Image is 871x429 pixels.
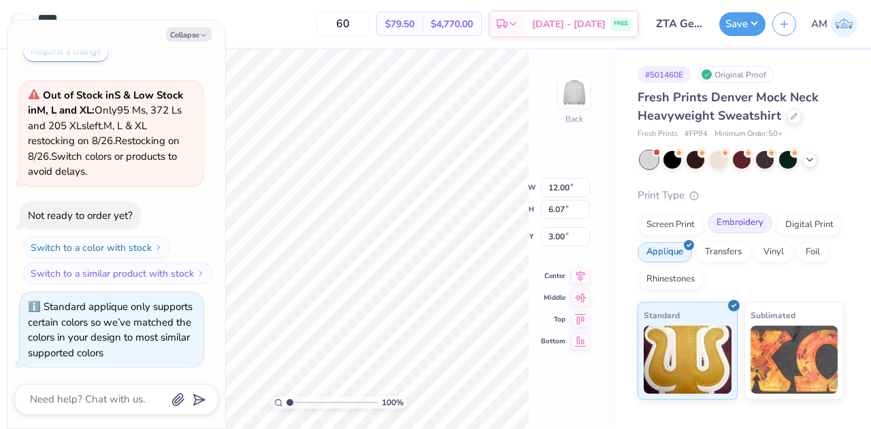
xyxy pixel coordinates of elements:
[431,17,473,31] span: $4,770.00
[23,262,212,284] button: Switch to a similar product with stock
[541,271,565,281] span: Center
[541,315,565,324] span: Top
[751,326,838,394] img: Sublimated
[811,16,827,32] span: AM
[382,396,404,409] span: 100 %
[385,17,414,31] span: $79.50
[696,242,751,262] div: Transfers
[614,19,628,29] span: FREE
[28,300,193,360] div: Standard applique only supports certain colors so we’ve matched the colors in your design to most...
[197,269,205,277] img: Switch to a similar product with stock
[644,308,680,322] span: Standard
[644,326,732,394] img: Standard
[638,128,678,140] span: Fresh Prints
[708,213,772,233] div: Embroidery
[532,17,606,31] span: [DATE] - [DATE]
[755,242,793,262] div: Vinyl
[685,128,708,140] span: # FP94
[811,11,857,37] a: AM
[43,88,123,102] strong: Out of Stock in S
[23,237,170,258] button: Switch to a color with stock
[28,209,133,222] div: Not ready to order yet?
[316,12,369,36] input: – –
[776,215,842,235] div: Digital Print
[638,188,844,203] div: Print Type
[638,215,704,235] div: Screen Print
[541,337,565,346] span: Bottom
[23,42,109,62] button: Request a change
[719,12,766,36] button: Save
[751,308,795,322] span: Sublimated
[697,66,774,83] div: Original Proof
[714,128,783,140] span: Minimum Order: 50 +
[638,89,819,124] span: Fresh Prints Denver Mock Neck Heavyweight Sweatshirt
[561,79,588,106] img: Back
[154,243,163,252] img: Switch to a color with stock
[638,242,692,262] div: Applique
[638,66,691,83] div: # 501460E
[166,27,212,41] button: Collapse
[638,269,704,290] div: Rhinestones
[28,88,183,179] span: Only 95 Ms, 372 Ls and 205 XLs left. M, L & XL restocking on 8/26. Restocking on 8/26. Switch col...
[541,293,565,303] span: Middle
[831,11,857,37] img: Austin Martorana
[646,10,712,37] input: Untitled Design
[565,113,583,125] div: Back
[797,242,829,262] div: Foil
